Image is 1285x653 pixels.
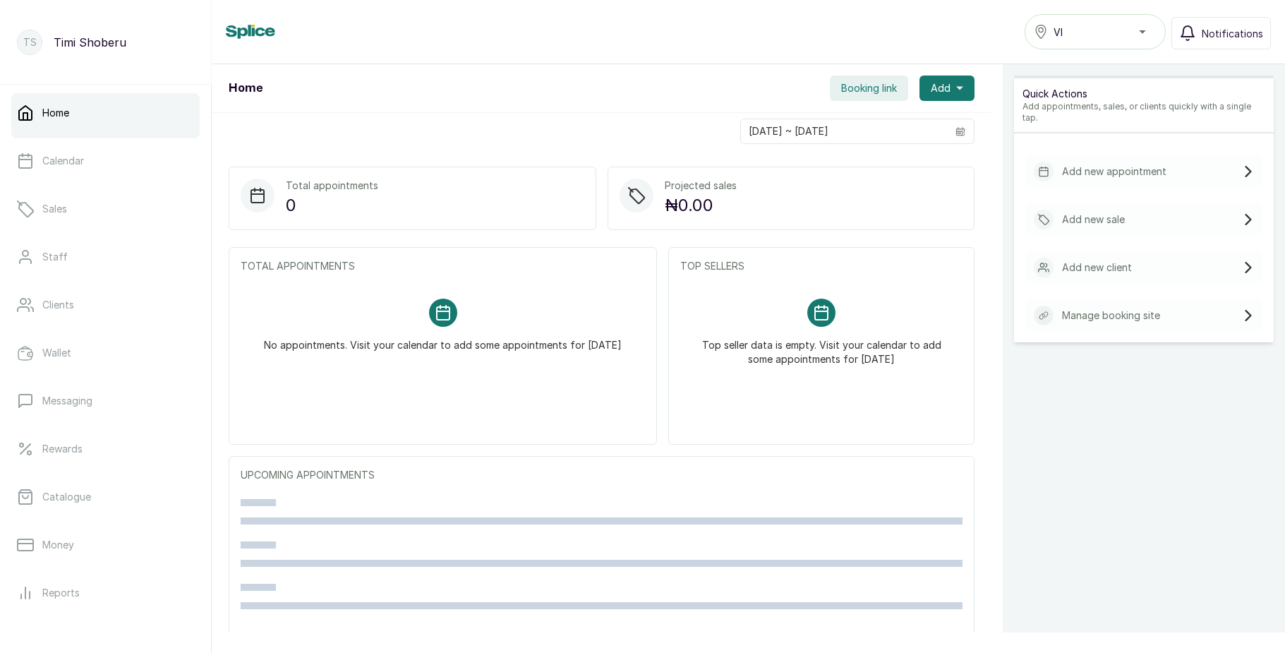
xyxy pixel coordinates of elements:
p: Timi Shoberu [54,34,126,51]
p: Catalogue [42,490,91,504]
p: Add new client [1062,260,1132,275]
span: Add [931,81,951,95]
p: Top seller data is empty. Visit your calendar to add some appointments for [DATE] [697,327,946,366]
p: TOTAL APPOINTMENTS [241,259,645,273]
h1: Home [229,80,263,97]
button: VI [1025,14,1166,49]
a: Wallet [11,333,200,373]
p: Money [42,538,74,552]
p: Wallet [42,346,71,360]
p: Staff [42,250,68,264]
p: Messaging [42,394,92,408]
p: TOP SELLERS [680,259,963,273]
p: Clients [42,298,74,312]
a: Reports [11,573,200,613]
p: Total appointments [286,179,378,193]
p: Sales [42,202,67,216]
span: VI [1054,25,1063,40]
a: Rewards [11,429,200,469]
span: Booking link [841,81,897,95]
p: Calendar [42,154,84,168]
p: Reports [42,586,80,600]
button: Notifications [1171,17,1271,49]
p: No appointments. Visit your calendar to add some appointments for [DATE] [264,327,622,352]
p: ₦0.00 [665,193,737,218]
a: Clients [11,285,200,325]
p: Manage booking site [1062,308,1160,323]
input: Select date [741,119,947,143]
button: Add [919,76,975,101]
p: Add appointments, sales, or clients quickly with a single tap. [1022,101,1265,124]
svg: calendar [955,126,965,136]
a: Home [11,93,200,133]
p: Home [42,106,69,120]
a: Calendar [11,141,200,181]
p: TS [23,35,37,49]
a: Money [11,525,200,565]
a: Staff [11,237,200,277]
p: Add new appointment [1062,164,1166,179]
a: Messaging [11,381,200,421]
a: Sales [11,189,200,229]
p: Add new sale [1062,212,1125,227]
p: 0 [286,193,378,218]
p: UPCOMING APPOINTMENTS [241,468,963,482]
p: Quick Actions [1022,87,1265,101]
p: Projected sales [665,179,737,193]
button: Booking link [830,76,908,101]
a: Catalogue [11,477,200,517]
span: Notifications [1202,26,1263,41]
p: Rewards [42,442,83,456]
